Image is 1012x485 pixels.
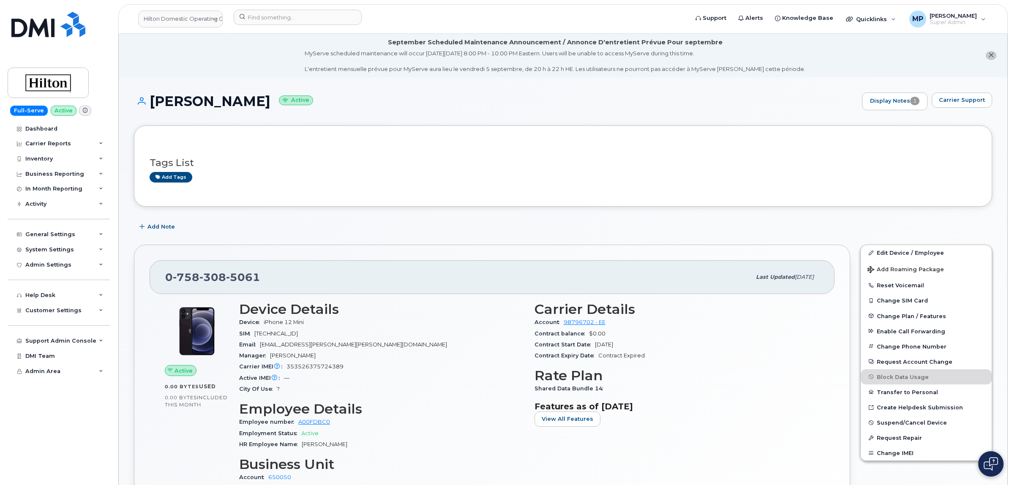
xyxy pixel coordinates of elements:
[173,271,199,283] span: 758
[239,363,286,370] span: Carrier IMEI
[165,384,199,390] span: 0.00 Bytes
[861,278,992,293] button: Reset Voicemail
[165,271,260,283] span: 0
[589,330,606,337] span: $0.00
[595,341,613,348] span: [DATE]
[150,158,977,168] h3: Tags List
[861,400,992,415] a: Create Helpdesk Submission
[302,441,347,447] span: [PERSON_NAME]
[284,375,289,381] span: —
[388,38,723,47] div: September Scheduled Maintenance Announcement / Annonce D'entretient Prévue Pour septembre
[150,172,192,183] a: Add tags
[305,49,805,73] div: MyServe scheduled maintenance will occur [DATE][DATE] 8:00 PM - 10:00 PM Eastern. Users will be u...
[756,274,795,280] span: Last updated
[861,260,992,278] button: Add Roaming Package
[239,352,270,359] span: Manager
[147,223,175,231] span: Add Note
[861,445,992,460] button: Change IMEI
[535,385,607,392] span: Shared Data Bundle 14
[867,266,944,274] span: Add Roaming Package
[239,386,277,392] span: City Of Use
[861,308,992,324] button: Change Plan / Features
[301,430,319,436] span: Active
[175,367,193,375] span: Active
[535,368,820,383] h3: Rate Plan
[535,352,598,359] span: Contract Expiry Date
[877,328,945,334] span: Enable Call Forwarding
[939,96,985,104] span: Carrier Support
[277,386,280,392] span: ?
[298,419,330,425] a: A00FDBC0
[199,271,226,283] span: 308
[172,306,222,357] img: iPhone_12.jpg
[260,341,447,348] span: [EMAIL_ADDRESS][PERSON_NAME][PERSON_NAME][DOMAIN_NAME]
[239,401,524,417] h3: Employee Details
[239,419,298,425] span: Employee number
[910,97,919,105] span: 1
[861,324,992,339] button: Enable Call Forwarding
[239,474,268,480] span: Account
[535,401,820,411] h3: Features as of [DATE]
[984,457,998,471] img: Open chat
[239,302,524,317] h3: Device Details
[268,474,291,480] a: 650050
[254,330,298,337] span: [TECHNICAL_ID]
[542,415,593,423] span: View All Features
[564,319,606,325] a: 98796702 - EE
[795,274,814,280] span: [DATE]
[861,339,992,354] button: Change Phone Number
[286,363,344,370] span: 353526375724389
[264,319,304,325] span: iPhone 12 Mini
[598,352,645,359] span: Contract Expired
[239,330,254,337] span: SIM
[862,93,927,110] a: Display Notes1
[239,441,302,447] span: HR Employee Name
[535,319,564,325] span: Account
[861,369,992,384] button: Block Data Usage
[861,354,992,369] button: Request Account Change
[134,219,182,234] button: Add Note
[877,313,946,319] span: Change Plan / Features
[535,330,589,337] span: Contract balance
[861,430,992,445] button: Request Repair
[861,245,992,260] a: Edit Device / Employee
[239,375,284,381] span: Active IMEI
[861,384,992,400] button: Transfer to Personal
[861,415,992,430] button: Suspend/Cancel Device
[986,51,996,60] button: close notification
[270,352,316,359] span: [PERSON_NAME]
[279,95,313,105] small: Active
[535,411,600,427] button: View All Features
[239,319,264,325] span: Device
[535,302,820,317] h3: Carrier Details
[535,341,595,348] span: Contract Start Date
[932,93,992,108] button: Carrier Support
[165,395,197,401] span: 0.00 Bytes
[199,383,216,390] span: used
[239,457,524,472] h3: Business Unit
[134,94,858,109] h1: [PERSON_NAME]
[239,341,260,348] span: Email
[877,420,947,426] span: Suspend/Cancel Device
[226,271,260,283] span: 5061
[861,293,992,308] button: Change SIM Card
[239,430,301,436] span: Employment Status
